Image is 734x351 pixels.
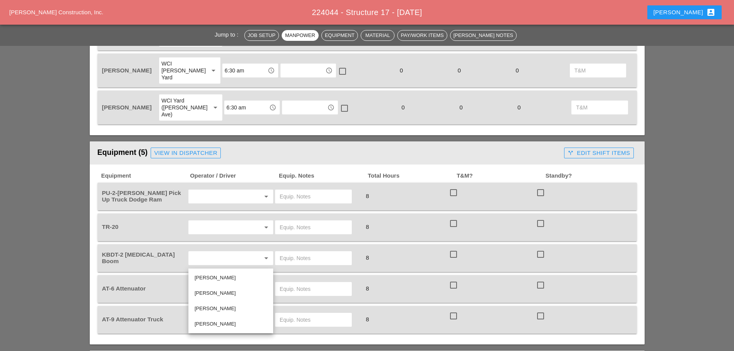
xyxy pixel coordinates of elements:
[456,171,545,180] span: T&M?
[195,319,267,329] div: [PERSON_NAME]
[102,190,181,203] span: PU-2-[PERSON_NAME] Pick Up Truck Dodge Ram
[262,254,271,263] i: arrow_drop_down
[9,9,103,15] a: [PERSON_NAME] Construction, Inc.
[269,104,276,111] i: access_time
[280,221,347,233] input: Equip. Notes
[312,8,422,17] span: 224044 - Structure 17 - [DATE]
[262,192,271,201] i: arrow_drop_down
[455,67,464,74] span: 0
[280,252,347,264] input: Equip. Notes
[280,190,347,203] input: Equip. Notes
[397,30,447,41] button: Pay/Work Items
[363,254,372,261] span: 8
[102,67,152,74] span: [PERSON_NAME]
[278,171,367,180] span: Equip. Notes
[211,103,220,112] i: arrow_drop_down
[514,104,524,111] span: 0
[568,150,574,156] i: call_split
[512,67,522,74] span: 0
[209,66,218,75] i: arrow_drop_down
[285,32,315,39] div: Manpower
[653,8,716,17] div: [PERSON_NAME]
[326,67,333,74] i: access_time
[102,104,152,111] span: [PERSON_NAME]
[328,104,334,111] i: access_time
[706,8,716,17] i: account_box
[215,31,242,38] span: Jump to :
[161,60,203,81] div: WCI [PERSON_NAME] Yard
[454,32,513,39] div: [PERSON_NAME] Notes
[282,30,319,41] button: Manpower
[545,171,634,180] span: Standby?
[101,171,190,180] span: Equipment
[195,273,267,282] div: [PERSON_NAME]
[456,104,465,111] span: 0
[363,316,372,322] span: 8
[102,316,163,322] span: AT-9 Attenuator Truck
[262,223,271,232] i: arrow_drop_down
[568,149,630,158] div: Edit Shift Items
[102,223,119,230] span: TR-20
[102,251,175,264] span: KBDT-2 [MEDICAL_DATA] Boom
[564,148,633,158] button: Edit Shift Items
[574,64,621,77] input: T&M
[97,145,561,161] div: Equipment (5)
[280,314,347,326] input: Equip. Notes
[195,304,267,313] div: [PERSON_NAME]
[647,5,722,19] button: [PERSON_NAME]
[396,67,406,74] span: 0
[321,30,358,41] button: Equipment
[401,32,443,39] div: Pay/Work Items
[363,193,372,199] span: 8
[189,171,278,180] span: Operator / Driver
[102,285,146,292] span: AT-6 Attenuator
[280,283,347,295] input: Equip. Notes
[364,32,391,39] div: Material
[195,289,267,298] div: [PERSON_NAME]
[363,285,372,292] span: 8
[367,171,456,180] span: Total Hours
[325,32,354,39] div: Equipment
[154,149,217,158] div: View in Dispatcher
[161,97,204,118] div: WCI Yard ([PERSON_NAME] Ave)
[361,30,395,41] button: Material
[268,67,275,74] i: access_time
[363,223,372,230] span: 8
[244,30,279,41] button: Job Setup
[398,104,408,111] span: 0
[576,101,623,114] input: T&M
[248,32,275,39] div: Job Setup
[151,148,221,158] a: View in Dispatcher
[450,30,517,41] button: [PERSON_NAME] Notes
